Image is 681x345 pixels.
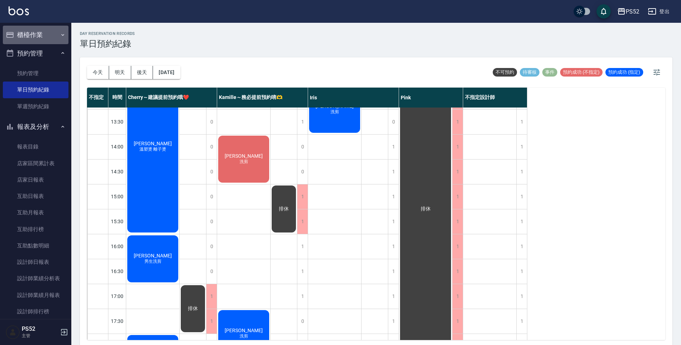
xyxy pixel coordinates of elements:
[3,254,68,270] a: 設計師日報表
[87,66,109,79] button: 今天
[108,109,126,134] div: 13:30
[596,4,611,19] button: save
[388,160,399,184] div: 1
[516,110,527,134] div: 1
[223,153,264,159] span: [PERSON_NAME]
[626,7,639,16] div: PS52
[645,5,672,18] button: 登出
[399,88,463,108] div: Pink
[452,135,463,159] div: 1
[452,259,463,284] div: 1
[388,209,399,234] div: 1
[297,234,308,259] div: 1
[3,287,68,303] a: 設計師業績月報表
[22,333,58,339] p: 主管
[6,325,20,339] img: Person
[388,259,399,284] div: 1
[186,305,199,312] span: 排休
[108,209,126,234] div: 15:30
[3,138,68,155] a: 報表目錄
[3,117,68,136] button: 報表及分析
[516,160,527,184] div: 1
[108,184,126,209] div: 15:00
[419,206,432,212] span: 排休
[80,39,135,49] h3: 單日預約紀錄
[297,135,308,159] div: 0
[3,155,68,172] a: 店家區間累計表
[516,184,527,209] div: 1
[206,284,217,309] div: 1
[463,88,527,108] div: 不指定設計師
[452,160,463,184] div: 1
[108,309,126,334] div: 17:30
[308,88,399,108] div: Iris
[614,4,642,19] button: PS52
[297,259,308,284] div: 1
[516,309,527,334] div: 1
[206,259,217,284] div: 0
[516,135,527,159] div: 1
[206,110,217,134] div: 0
[3,26,68,44] button: 櫃檯作業
[108,134,126,159] div: 14:00
[605,69,643,75] span: 預約成功 (指定)
[452,284,463,309] div: 1
[542,69,557,75] span: 事件
[452,309,463,334] div: 1
[238,159,250,165] span: 洗剪
[297,209,308,234] div: 1
[516,259,527,284] div: 1
[3,221,68,237] a: 互助排行榜
[3,98,68,115] a: 單週預約紀錄
[3,303,68,320] a: 設計師排行榜
[108,88,126,108] div: 時間
[560,69,603,75] span: 預約成功 (不指定)
[297,284,308,309] div: 1
[388,135,399,159] div: 1
[131,66,153,79] button: 後天
[206,234,217,259] div: 0
[153,66,180,79] button: [DATE]
[277,206,290,212] span: 排休
[388,110,399,134] div: 0
[143,258,163,265] span: 男生洗剪
[3,204,68,221] a: 互助月報表
[132,253,173,258] span: [PERSON_NAME]
[108,284,126,309] div: 17:00
[206,209,217,234] div: 0
[3,237,68,254] a: 互助點數明細
[80,31,135,36] h2: day Reservation records
[516,284,527,309] div: 1
[297,309,308,334] div: 0
[452,234,463,259] div: 1
[126,88,217,108] div: Cherry～建議提前預約哦❤️
[297,160,308,184] div: 0
[87,88,108,108] div: 不指定
[206,184,217,209] div: 0
[206,135,217,159] div: 0
[388,184,399,209] div: 1
[493,69,517,75] span: 不可預約
[520,69,539,75] span: 待審核
[132,141,173,146] span: [PERSON_NAME]
[108,234,126,259] div: 16:00
[3,65,68,82] a: 預約管理
[297,110,308,134] div: 1
[9,6,29,15] img: Logo
[516,234,527,259] div: 1
[109,66,131,79] button: 明天
[238,333,250,339] span: 洗剪
[217,88,308,108] div: Kamille～務必提前預約唷🫶
[3,188,68,204] a: 互助日報表
[3,172,68,188] a: 店家日報表
[108,159,126,184] div: 14:30
[388,309,399,334] div: 1
[452,209,463,234] div: 1
[108,259,126,284] div: 16:30
[206,160,217,184] div: 0
[297,184,308,209] div: 1
[206,309,217,334] div: 1
[329,109,340,115] span: 洗剪
[388,284,399,309] div: 1
[3,82,68,98] a: 單日預約紀錄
